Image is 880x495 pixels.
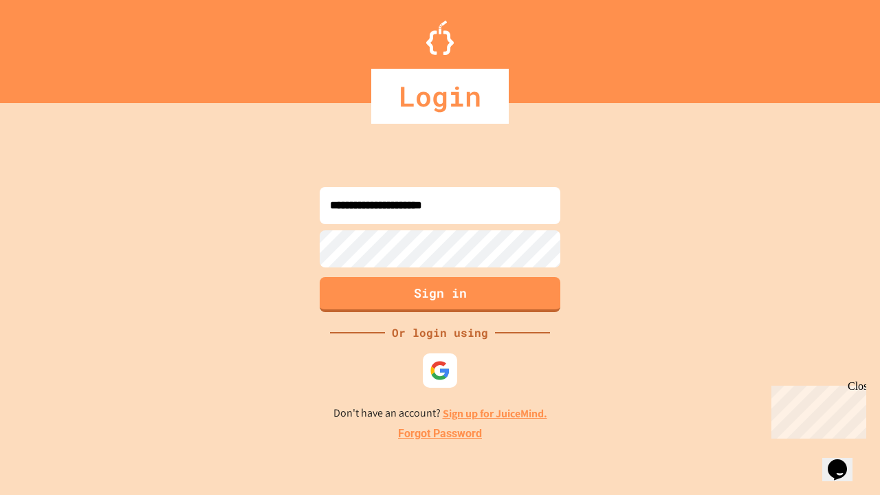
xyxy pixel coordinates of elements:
img: google-icon.svg [430,360,450,381]
iframe: chat widget [766,380,866,439]
button: Sign in [320,277,560,312]
a: Sign up for JuiceMind. [443,406,547,421]
div: Chat with us now!Close [5,5,95,87]
iframe: chat widget [822,440,866,481]
a: Forgot Password [398,426,482,442]
div: Login [371,69,509,124]
img: Logo.svg [426,21,454,55]
p: Don't have an account? [333,405,547,422]
div: Or login using [385,324,495,341]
